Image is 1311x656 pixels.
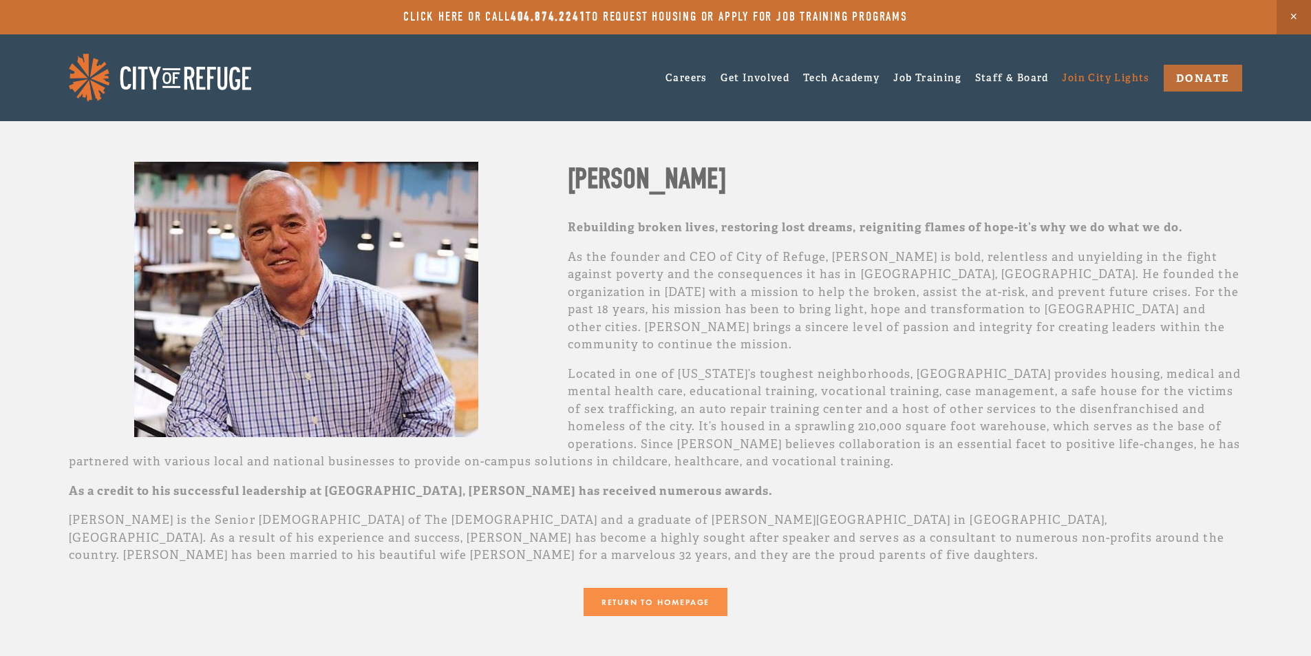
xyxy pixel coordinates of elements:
[1164,65,1242,92] a: DONATE
[975,67,1049,88] a: Staff & Board
[584,588,727,616] a: return to homepage
[568,220,1183,235] strong: Rebuilding broken lives, restoring lost dreams, reigniting flames of hope-it’s why we do what we do.
[721,72,789,84] a: Get Involved
[893,67,961,88] a: Job Training
[69,366,1242,471] p: Located in one of [US_STATE]’s toughest neighborhoods, [GEOGRAPHIC_DATA] provides housing, medica...
[134,162,478,437] img: Bruce+Team 2.jpg
[69,54,251,101] img: City of Refuge
[1062,67,1149,88] a: Join City Lights
[69,511,1242,564] p: [PERSON_NAME] is the Senior [DEMOGRAPHIC_DATA] of The [DEMOGRAPHIC_DATA] and a graduate of [PERSO...
[69,248,1242,354] p: As the founder and CEO of City of Refuge, [PERSON_NAME] is bold, relentless and unyielding in the...
[69,483,773,498] strong: As a credit to his successful leadership at [GEOGRAPHIC_DATA], [PERSON_NAME] has received numerou...
[665,67,707,88] a: Careers
[568,162,726,195] strong: [PERSON_NAME]
[803,67,880,88] a: Tech Academy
